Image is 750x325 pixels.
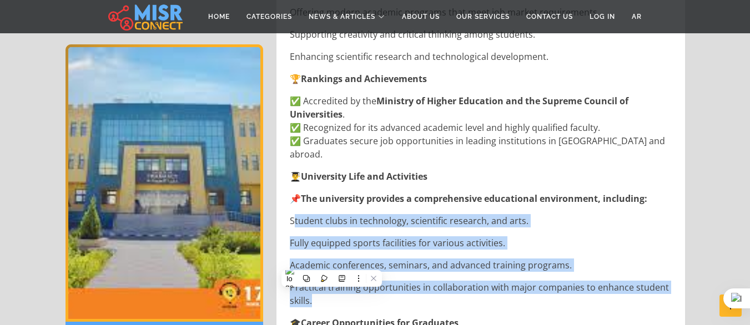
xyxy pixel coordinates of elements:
[394,6,448,27] a: About Us
[200,6,238,27] a: Home
[290,94,674,161] p: ✅ Accredited by the . ✅ Recognized for its advanced academic level and highly qualified faculty. ...
[290,192,674,205] p: 📌
[623,6,650,27] a: AR
[518,6,581,27] a: Contact Us
[290,258,674,272] p: Academic conferences, seminars, and advanced training programs.
[301,73,427,85] strong: Rankings and Achievements
[290,236,674,250] p: Fully equipped sports facilities for various activities.
[581,6,623,27] a: Log in
[66,44,263,322] img: Sphinx University
[290,281,674,307] p: Practical training opportunities in collaboration with major companies to enhance student skills.
[301,170,427,182] strong: University Life and Activities
[448,6,518,27] a: Our Services
[300,6,394,27] a: News & Articles
[290,95,628,120] strong: Ministry of Higher Education and the Supreme Council of Universities
[309,12,375,22] span: News & Articles
[290,170,674,183] p: 👨‍🎓
[238,6,300,27] a: Categories
[108,3,183,31] img: main.misr_connect
[290,72,674,85] p: 🏆
[301,192,647,205] strong: The university provides a comprehensive educational environment, including:
[290,214,674,227] p: Student clubs in technology, scientific research, and arts.
[66,44,263,322] div: 1 / 1
[290,50,674,63] p: Enhancing scientific research and technological development.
